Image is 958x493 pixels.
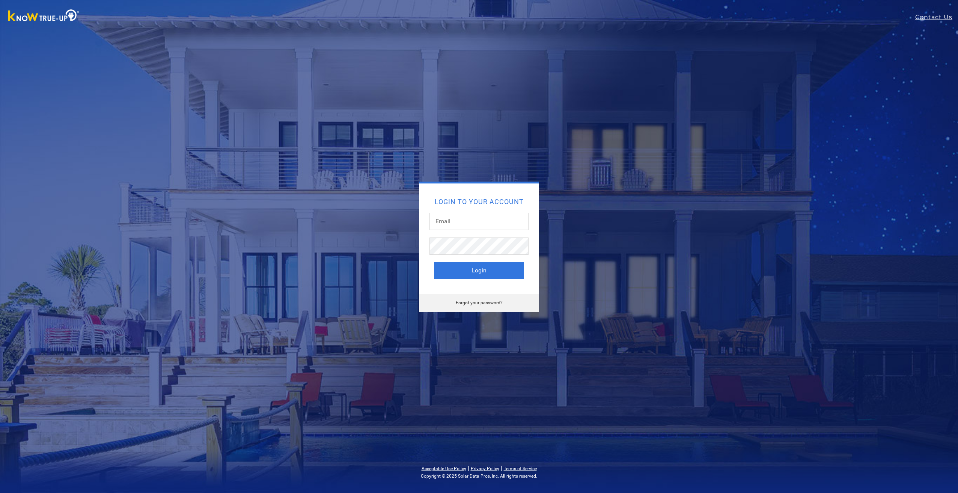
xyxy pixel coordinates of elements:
button: Login [434,262,524,279]
h2: Login to your account [434,198,524,205]
a: Acceptable Use Policy [422,466,466,471]
a: Forgot your password? [456,300,503,305]
a: Contact Us [915,13,958,22]
img: Know True-Up [5,8,83,25]
input: Email [429,213,529,230]
a: Privacy Policy [471,466,499,471]
span: | [468,464,469,472]
a: Terms of Service [504,466,537,471]
span: | [501,464,502,472]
